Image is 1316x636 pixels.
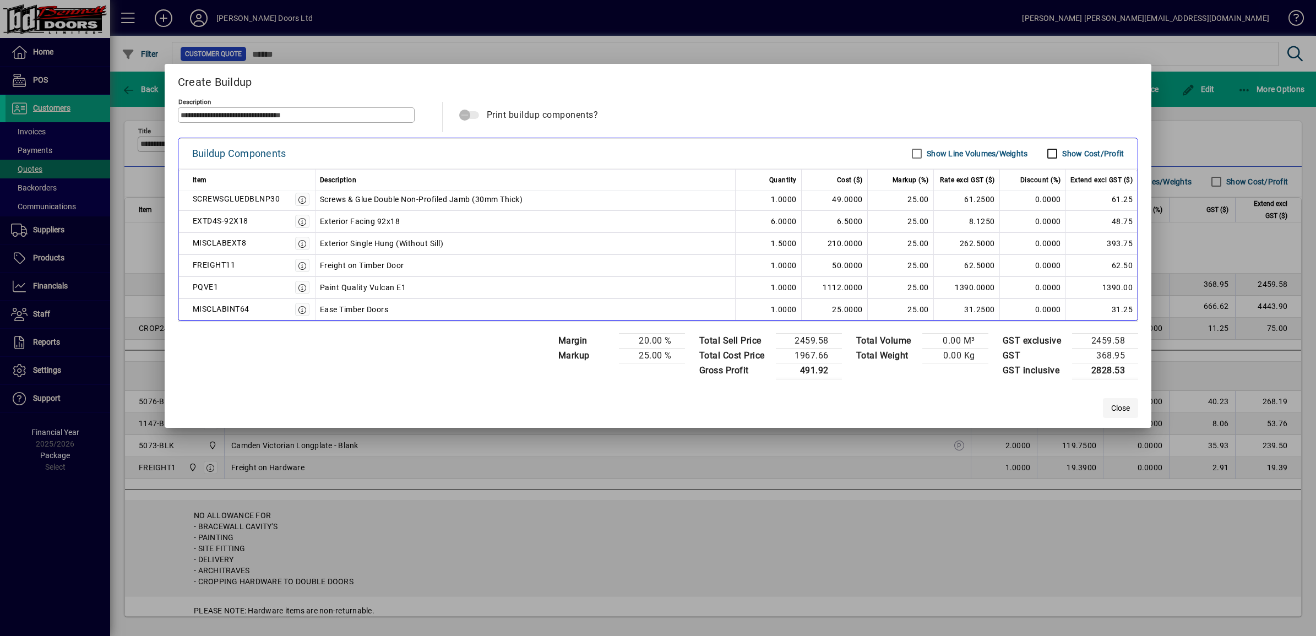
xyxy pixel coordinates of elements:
[1103,398,1138,418] button: Close
[997,363,1073,378] td: GST inclusive
[1066,188,1138,210] td: 61.25
[837,173,863,187] span: Cost ($)
[776,363,842,378] td: 491.92
[316,254,736,276] td: Freight on Timber Door
[1000,232,1066,254] td: 0.0000
[487,110,599,120] span: Print buildup components?
[1066,254,1138,276] td: 62.50
[736,254,802,276] td: 1.0000
[1020,173,1061,187] span: Discount (%)
[736,232,802,254] td: 1.5000
[1072,333,1138,348] td: 2459.58
[938,303,995,316] div: 31.2500
[1000,188,1066,210] td: 0.0000
[1000,210,1066,232] td: 0.0000
[1111,403,1130,414] span: Close
[868,298,934,320] td: 25.00
[938,193,995,206] div: 61.2500
[868,254,934,276] td: 25.00
[922,333,988,348] td: 0.00 M³
[851,333,922,348] td: Total Volume
[997,348,1073,363] td: GST
[769,173,797,187] span: Quantity
[553,348,619,363] td: Markup
[193,173,207,187] span: Item
[806,303,863,316] div: 25.0000
[736,298,802,320] td: 1.0000
[1000,298,1066,320] td: 0.0000
[1070,173,1133,187] span: Extend excl GST ($)
[316,188,736,210] td: Screws & Glue Double Non-Profiled Jamb (30mm Thick)
[736,276,802,298] td: 1.0000
[1000,254,1066,276] td: 0.0000
[316,298,736,320] td: Ease Timber Doors
[193,258,236,271] div: FREIGHT11
[868,210,934,232] td: 25.00
[1066,298,1138,320] td: 31.25
[776,333,842,348] td: 2459.58
[1072,348,1138,363] td: 368.95
[1066,232,1138,254] td: 393.75
[1000,276,1066,298] td: 0.0000
[776,348,842,363] td: 1967.66
[193,302,249,316] div: MISCLABINT64
[938,237,995,250] div: 262.5000
[165,64,1152,96] h2: Create Buildup
[694,333,776,348] td: Total Sell Price
[694,348,776,363] td: Total Cost Price
[806,259,863,272] div: 50.0000
[193,192,280,205] div: SCREWSGLUEDBLNP30
[868,276,934,298] td: 25.00
[193,236,247,249] div: MISCLABEXT8
[938,281,995,294] div: 1390.0000
[868,188,934,210] td: 25.00
[938,259,995,272] div: 62.5000
[851,348,922,363] td: Total Weight
[553,333,619,348] td: Margin
[1066,276,1138,298] td: 1390.00
[868,232,934,254] td: 25.00
[619,333,685,348] td: 20.00 %
[806,281,863,294] div: 1112.0000
[316,276,736,298] td: Paint Quality Vulcan E1
[619,348,685,363] td: 25.00 %
[938,215,995,228] div: 8.1250
[736,188,802,210] td: 1.0000
[1066,210,1138,232] td: 48.75
[922,348,988,363] td: 0.00 Kg
[997,333,1073,348] td: GST exclusive
[806,215,863,228] div: 6.5000
[940,173,995,187] span: Rate excl GST ($)
[1072,363,1138,378] td: 2828.53
[736,210,802,232] td: 6.0000
[806,193,863,206] div: 49.0000
[925,148,1027,159] label: Show Line Volumes/Weights
[1060,148,1124,159] label: Show Cost/Profit
[193,214,248,227] div: EXTD4S-92X18
[193,280,219,293] div: PQVE1
[320,173,357,187] span: Description
[694,363,776,378] td: Gross Profit
[316,232,736,254] td: Exterior Single Hung (Without Sill)
[893,173,929,187] span: Markup (%)
[192,145,286,162] div: Buildup Components
[806,237,863,250] div: 210.0000
[316,210,736,232] td: Exterior Facing 92x18
[178,97,211,105] mat-label: Description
